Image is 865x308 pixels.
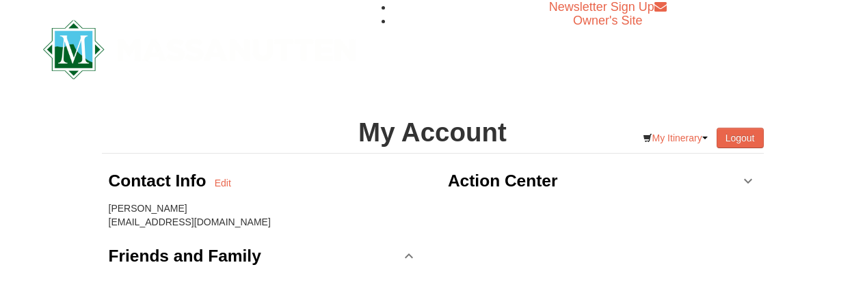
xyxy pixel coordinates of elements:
[448,167,558,195] h3: Action Center
[717,128,764,148] button: Logout
[448,160,757,201] a: Action Center
[109,201,418,229] div: [PERSON_NAME] [EMAIL_ADDRESS][DOMAIN_NAME]
[109,236,418,277] a: Friends and Family
[109,167,215,195] h3: Contact Info
[634,128,717,148] a: My Itinerary
[43,31,356,64] a: Massanutten Resort
[215,176,231,190] a: Edit
[573,14,642,27] a: Owner's Site
[102,119,764,146] h1: My Account
[109,242,261,270] h3: Friends and Family
[43,20,356,79] img: Massanutten Resort Logo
